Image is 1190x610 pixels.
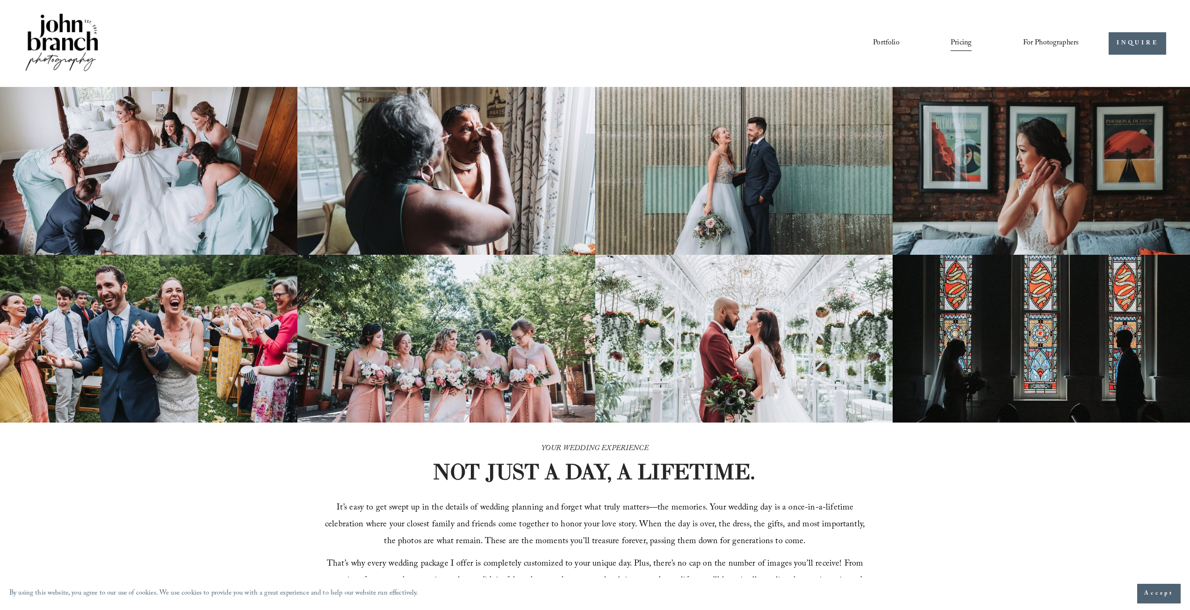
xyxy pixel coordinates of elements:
[873,36,899,51] a: Portfolio
[297,87,595,255] img: Woman applying makeup to another woman near a window with floral curtains and autumn flowers.
[595,255,893,423] img: Bride and groom standing in an elegant greenhouse with chandeliers and lush greenery.
[297,255,595,423] img: A bride and four bridesmaids in pink dresses, holding bouquets with pink and white flowers, smili...
[893,87,1190,255] img: Bride adjusting earring in front of framed posters on a brick wall.
[1144,589,1174,598] span: Accept
[433,458,755,485] strong: NOT JUST A DAY, A LIFETIME.
[951,36,972,51] a: Pricing
[893,255,1190,423] img: Silhouettes of a bride and groom facing each other in a church, with colorful stained glass windo...
[541,443,649,455] em: YOUR WEDDING EXPERIENCE
[1109,32,1166,55] a: INQUIRE
[1137,584,1181,603] button: Accept
[24,12,100,75] img: John Branch IV Photography
[325,501,867,549] span: It’s easy to get swept up in the details of wedding planning and forget what truly matters—the me...
[9,587,418,601] p: By using this website, you agree to our use of cookies. We use cookies to provide you with a grea...
[595,87,893,255] img: A bride and groom standing together, laughing, with the bride holding a bouquet in front of a cor...
[1023,36,1079,51] a: folder dropdown
[1023,36,1079,50] span: For Photographers
[327,557,866,605] span: That’s why every wedding package I offer is completely customized to your unique day. Plus, there...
